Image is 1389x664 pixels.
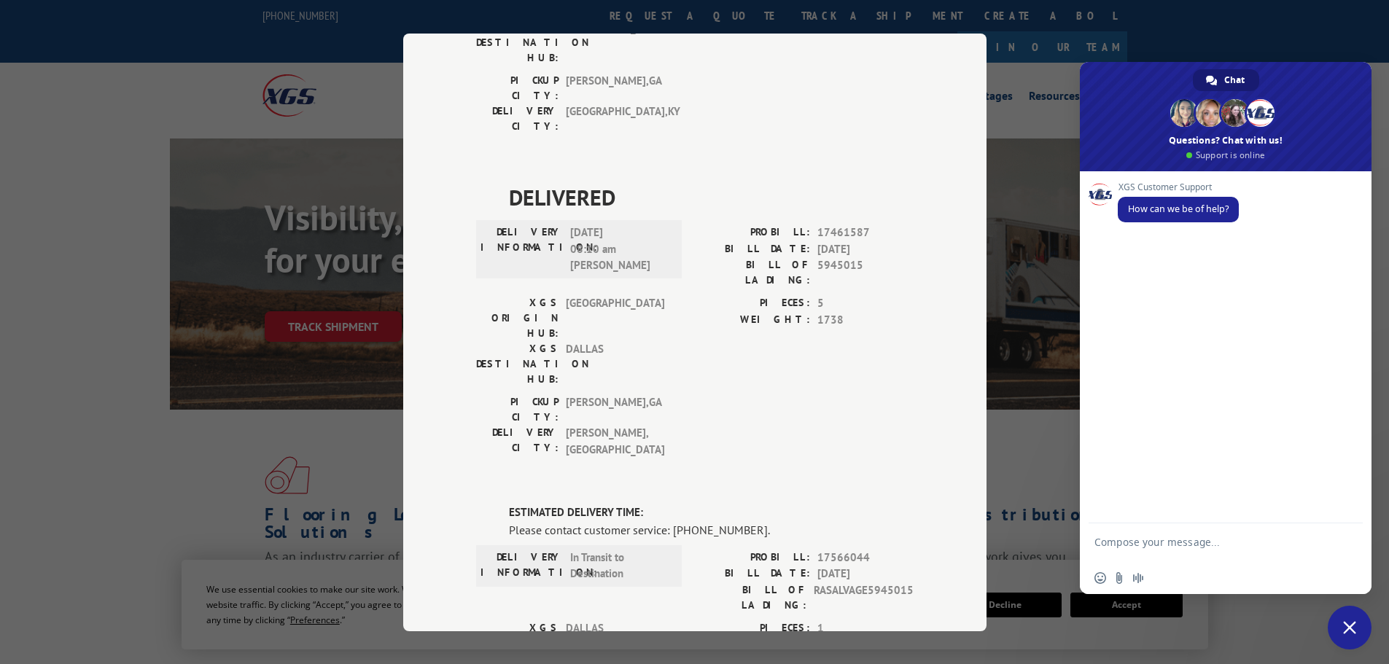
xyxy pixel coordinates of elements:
span: [GEOGRAPHIC_DATA] , KY [566,103,664,134]
label: DELIVERY INFORMATION: [480,224,563,274]
div: Chat [1193,69,1259,91]
span: 5945015 [817,257,914,288]
span: Send a file [1113,572,1125,584]
span: [GEOGRAPHIC_DATA] [566,20,664,66]
label: WEIGHT: [695,311,810,328]
textarea: Compose your message... [1094,536,1325,562]
label: ESTIMATED DELIVERY TIME: [509,504,914,521]
span: In Transit to Destination [570,549,669,582]
span: [PERSON_NAME] , [GEOGRAPHIC_DATA] [566,425,664,458]
span: XGS Customer Support [1118,182,1239,192]
span: Chat [1224,69,1245,91]
label: PROBILL: [695,549,810,566]
label: PIECES: [695,295,810,312]
label: XGS DESTINATION HUB: [476,20,559,66]
span: RASALVAGE5945015 [814,582,914,612]
label: BILL OF LADING: [695,582,806,612]
span: [GEOGRAPHIC_DATA] [566,295,664,341]
label: PICKUP CITY: [476,394,559,425]
span: [PERSON_NAME] , GA [566,73,664,103]
label: PIECES: [695,620,810,636]
label: BILL OF LADING: [695,257,810,288]
label: BILL DATE: [695,241,810,257]
span: [PERSON_NAME] , GA [566,394,664,425]
span: 1 [817,620,914,636]
label: DELIVERY INFORMATION: [480,549,563,582]
label: DELIVERY CITY: [476,103,559,134]
label: BILL DATE: [695,566,810,582]
span: DALLAS [566,341,664,387]
span: [DATE] 08:10 am [PERSON_NAME] [570,224,669,274]
label: DELIVERY CITY: [476,425,559,458]
span: 17461587 [817,224,914,241]
label: PROBILL: [695,224,810,241]
span: Insert an emoji [1094,572,1106,584]
label: XGS ORIGIN HUB: [476,295,559,341]
label: XGS DESTINATION HUB: [476,341,559,387]
span: DELIVERED [509,181,914,214]
span: [DATE] [817,241,914,257]
span: Audio message [1132,572,1144,584]
span: [DATE] [817,566,914,582]
div: Please contact customer service: [PHONE_NUMBER]. [509,520,914,538]
span: How can we be of help? [1128,203,1229,215]
label: PICKUP CITY: [476,73,559,103]
div: Close chat [1328,606,1372,649]
span: 5 [817,295,914,312]
span: 1738 [817,311,914,328]
span: 17566044 [817,549,914,566]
